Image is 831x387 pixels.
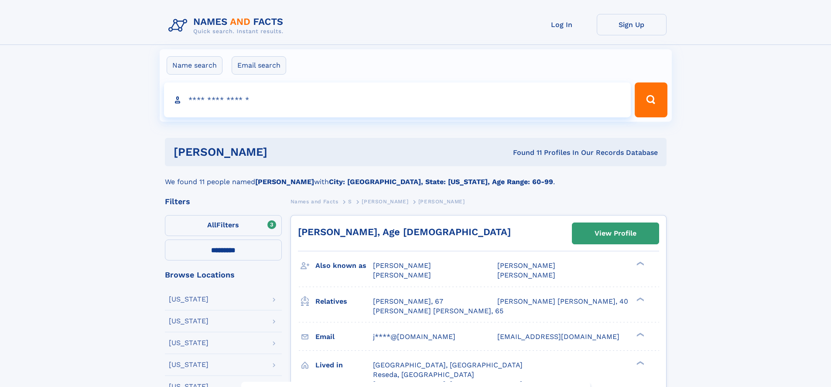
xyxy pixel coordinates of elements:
[497,261,555,270] span: [PERSON_NAME]
[165,215,282,236] label: Filters
[373,361,523,369] span: [GEOGRAPHIC_DATA], [GEOGRAPHIC_DATA]
[390,148,658,158] div: Found 11 Profiles In Our Records Database
[362,199,408,205] span: [PERSON_NAME]
[597,14,667,35] a: Sign Up
[348,199,352,205] span: S
[373,306,503,316] a: [PERSON_NAME] [PERSON_NAME], 65
[164,82,631,117] input: search input
[635,82,667,117] button: Search Button
[572,223,659,244] a: View Profile
[207,221,216,229] span: All
[634,332,645,337] div: ❯
[169,296,209,303] div: [US_STATE]
[315,294,373,309] h3: Relatives
[169,318,209,325] div: [US_STATE]
[373,261,431,270] span: [PERSON_NAME]
[634,296,645,302] div: ❯
[174,147,390,158] h1: [PERSON_NAME]
[167,56,222,75] label: Name search
[373,271,431,279] span: [PERSON_NAME]
[329,178,553,186] b: City: [GEOGRAPHIC_DATA], State: [US_STATE], Age Range: 60-99
[497,332,619,341] span: [EMAIL_ADDRESS][DOMAIN_NAME]
[315,358,373,373] h3: Lived in
[315,258,373,273] h3: Also known as
[291,196,339,207] a: Names and Facts
[315,329,373,344] h3: Email
[634,261,645,267] div: ❯
[595,223,636,243] div: View Profile
[255,178,314,186] b: [PERSON_NAME]
[165,271,282,279] div: Browse Locations
[169,339,209,346] div: [US_STATE]
[232,56,286,75] label: Email search
[165,198,282,205] div: Filters
[497,271,555,279] span: [PERSON_NAME]
[165,166,667,187] div: We found 11 people named with .
[527,14,597,35] a: Log In
[362,196,408,207] a: [PERSON_NAME]
[634,360,645,366] div: ❯
[348,196,352,207] a: S
[497,297,628,306] a: [PERSON_NAME] [PERSON_NAME], 40
[298,226,511,237] a: [PERSON_NAME], Age [DEMOGRAPHIC_DATA]
[373,297,443,306] a: [PERSON_NAME], 67
[373,370,474,379] span: Reseda, [GEOGRAPHIC_DATA]
[418,199,465,205] span: [PERSON_NAME]
[165,14,291,38] img: Logo Names and Facts
[169,361,209,368] div: [US_STATE]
